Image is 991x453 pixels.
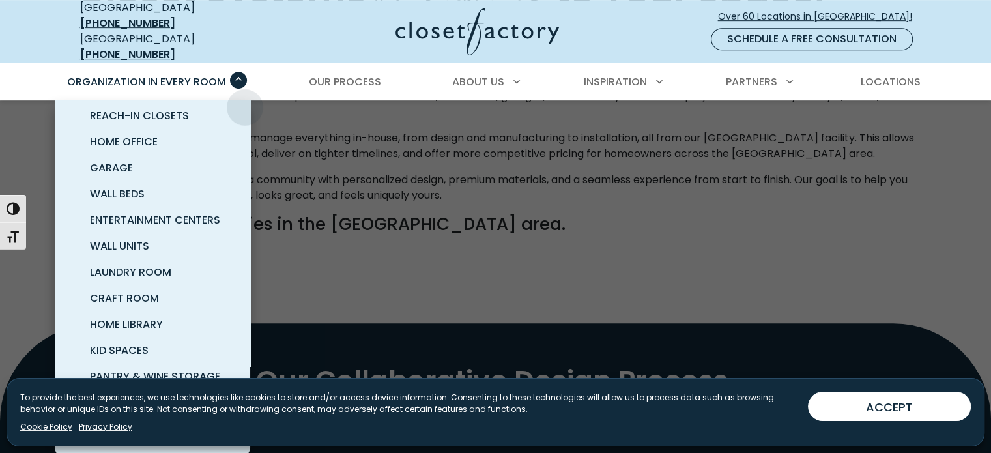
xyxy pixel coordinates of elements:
p: To provide the best experiences, we use technologies like cookies to store and/or access device i... [20,392,797,415]
span: Home Library [90,317,163,332]
a: [PHONE_NUMBER] [80,16,175,31]
img: Closet Factory Logo [395,8,559,55]
span: Kid Spaces [90,343,149,358]
span: Home Office [90,134,158,149]
nav: Primary Menu [58,64,934,100]
a: Privacy Policy [79,421,132,433]
span: Entertainment Centers [90,212,220,227]
span: Organization in Every Room [67,74,226,89]
span: Laundry Room [90,265,171,280]
span: Wall Beds [90,186,145,201]
a: [PHONE_NUMBER] [80,47,175,62]
span: Pantry & Wine Storage [90,369,220,384]
span: Reach-In Closets [90,108,189,123]
span: Wall Units [90,239,149,254]
div: [GEOGRAPHIC_DATA] [80,31,269,63]
a: Cookie Policy [20,421,72,433]
span: Over 60 Locations in [GEOGRAPHIC_DATA]! [718,10,923,23]
a: Schedule a Free Consultation [711,28,913,50]
a: Over 60 Locations in [GEOGRAPHIC_DATA]! [717,5,923,28]
span: Inspiration [584,74,647,89]
span: Locations [860,74,920,89]
span: Craft Room [90,291,159,306]
button: ACCEPT [808,392,971,421]
span: About Us [452,74,504,89]
span: Our Process [309,74,381,89]
span: Garage [90,160,133,175]
span: Partners [726,74,777,89]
